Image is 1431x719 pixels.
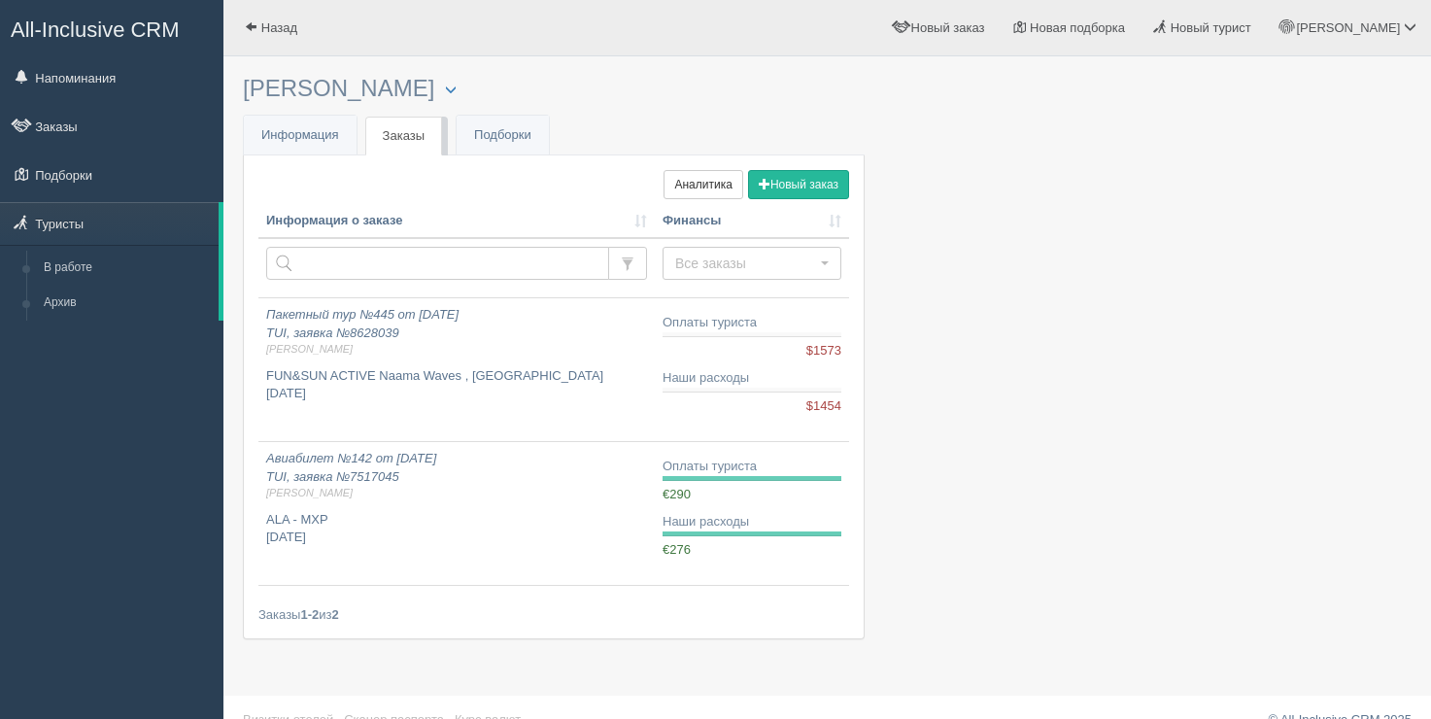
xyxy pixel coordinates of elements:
[258,298,655,441] a: Пакетный тур №445 от [DATE]TUI, заявка №8628039[PERSON_NAME] FUN&SUN ACTIVE Naama Waves , [GEOGRA...
[266,486,647,500] span: [PERSON_NAME]
[266,342,647,357] span: [PERSON_NAME]
[663,487,691,501] span: €290
[35,286,219,321] a: Архив
[266,212,647,230] a: Информация о заказе
[365,117,442,156] a: Заказы
[806,397,841,416] span: $1454
[1171,20,1251,35] span: Новый турист
[261,127,339,142] span: Информация
[806,342,841,360] span: $1573
[663,513,841,531] div: Наши расходы
[11,17,180,42] span: All-Inclusive CRM
[300,607,319,622] b: 1-2
[258,442,655,585] a: Авиабилет №142 от [DATE]TUI, заявка №7517045[PERSON_NAME] ALA - MXP[DATE]
[1296,20,1400,35] span: [PERSON_NAME]
[1030,20,1125,35] span: Новая подборка
[664,170,742,199] a: Аналитика
[663,247,841,280] button: Все заказы
[35,251,219,286] a: В работе
[675,254,816,273] span: Все заказы
[911,20,985,35] span: Новый заказ
[663,314,841,332] div: Оплаты туриста
[266,367,647,403] p: FUN&SUN ACTIVE Naama Waves , [GEOGRAPHIC_DATA] [DATE]
[1,1,222,54] a: All-Inclusive CRM
[663,369,841,388] div: Наши расходы
[243,76,865,102] h3: [PERSON_NAME]
[663,458,841,476] div: Оплаты туриста
[266,511,647,547] p: ALA - MXP [DATE]
[261,20,297,35] span: Назад
[244,116,357,155] a: Информация
[258,605,849,624] div: Заказы из
[266,247,609,280] input: Поиск по номеру заказа, ФИО или паспорту туриста
[266,451,647,501] i: Авиабилет №142 от [DATE] TUI, заявка №7517045
[748,170,849,199] button: Новый заказ
[663,542,691,557] span: €276
[457,116,549,155] a: Подборки
[663,212,841,230] a: Финансы
[331,607,338,622] b: 2
[266,307,647,358] i: Пакетный тур №445 от [DATE] TUI, заявка №8628039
